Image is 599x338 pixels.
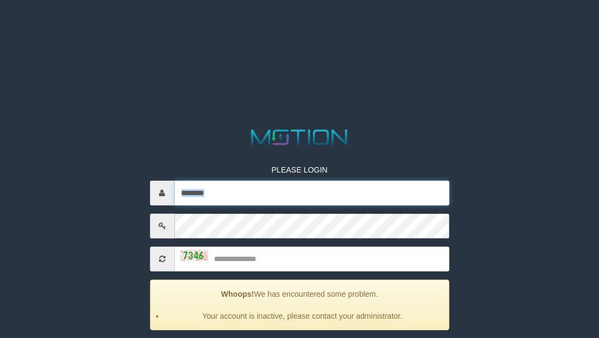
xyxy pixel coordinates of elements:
[150,279,449,330] div: We has encountered some problem.
[221,289,254,298] strong: Whoops!
[180,250,207,261] img: captcha
[247,127,352,148] img: MOTION_logo.png
[164,310,441,321] li: Your account is inactive, please contact your administrator.
[150,164,449,175] p: PLEASE LOGIN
